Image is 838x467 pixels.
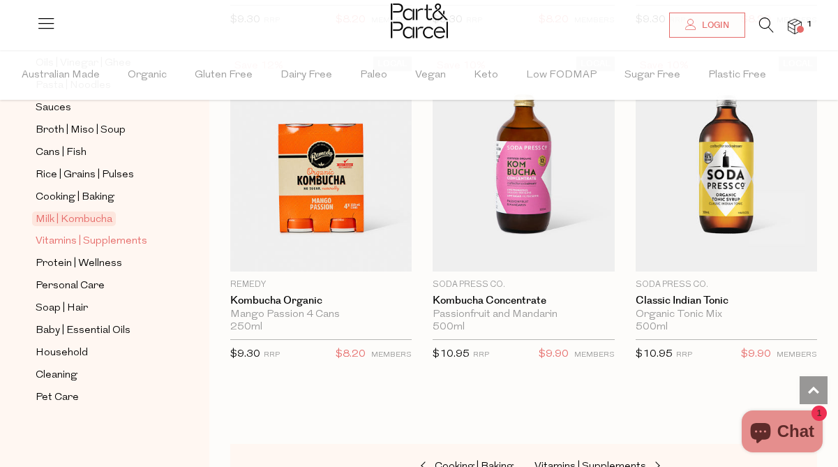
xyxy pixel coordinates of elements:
[433,349,470,359] span: $10.95
[36,389,163,406] a: Pet Care
[36,122,126,139] span: Broth | Miso | Soup
[336,346,366,364] span: $8.20
[636,57,817,271] img: Classic Indian Tonic
[36,233,147,250] span: Vitamins | Supplements
[36,345,88,362] span: Household
[36,144,163,161] a: Cans | Fish
[433,57,614,271] img: Kombucha Concentrate
[32,212,116,226] span: Milk | Kombucha
[574,351,615,359] small: MEMBERS
[36,323,130,339] span: Baby | Essential Oils
[741,346,771,364] span: $9.90
[36,189,114,206] span: Cooking | Baking
[788,19,802,34] a: 1
[473,351,489,359] small: RRP
[636,349,673,359] span: $10.95
[36,299,163,317] a: Soap | Hair
[36,232,163,250] a: Vitamins | Supplements
[415,51,446,100] span: Vegan
[371,351,412,359] small: MEMBERS
[624,51,680,100] span: Sugar Free
[22,51,100,100] span: Australian Made
[636,321,668,334] span: 500ml
[36,322,163,339] a: Baby | Essential Oils
[230,321,262,334] span: 250ml
[433,321,465,334] span: 500ml
[36,100,71,117] span: Sauces
[280,51,332,100] span: Dairy Free
[526,51,597,100] span: Low FODMAP
[264,351,280,359] small: RRP
[708,51,766,100] span: Plastic Free
[803,18,816,31] span: 1
[433,309,614,321] div: Passionfruit and Mandarin
[676,351,692,359] small: RRP
[36,277,163,295] a: Personal Care
[433,295,614,307] a: Kombucha Concentrate
[36,300,88,317] span: Soap | Hair
[36,344,163,362] a: Household
[698,20,729,31] span: Login
[360,51,387,100] span: Paleo
[230,57,412,271] img: Kombucha Organic
[36,211,163,228] a: Milk | Kombucha
[636,279,817,291] p: Soda Press Co.
[36,121,163,139] a: Broth | Miso | Soup
[433,279,614,291] p: Soda Press Co.
[36,390,79,406] span: Pet Care
[230,309,412,321] div: Mango Passion 4 Cans
[230,279,412,291] p: Remedy
[36,366,163,384] a: Cleaning
[195,51,253,100] span: Gluten Free
[230,295,412,307] a: Kombucha Organic
[36,278,105,295] span: Personal Care
[669,13,745,38] a: Login
[36,166,163,184] a: Rice | Grains | Pulses
[36,255,122,272] span: Protein | Wellness
[128,51,167,100] span: Organic
[36,167,134,184] span: Rice | Grains | Pulses
[636,295,817,307] a: Classic Indian Tonic
[230,349,260,359] span: $9.30
[36,144,87,161] span: Cans | Fish
[36,188,163,206] a: Cooking | Baking
[777,351,817,359] small: MEMBERS
[36,367,77,384] span: Cleaning
[36,99,163,117] a: Sauces
[391,3,448,38] img: Part&Parcel
[636,309,817,321] div: Organic Tonic Mix
[36,255,163,272] a: Protein | Wellness
[474,51,498,100] span: Keto
[539,346,569,364] span: $9.90
[738,410,827,456] inbox-online-store-chat: Shopify online store chat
